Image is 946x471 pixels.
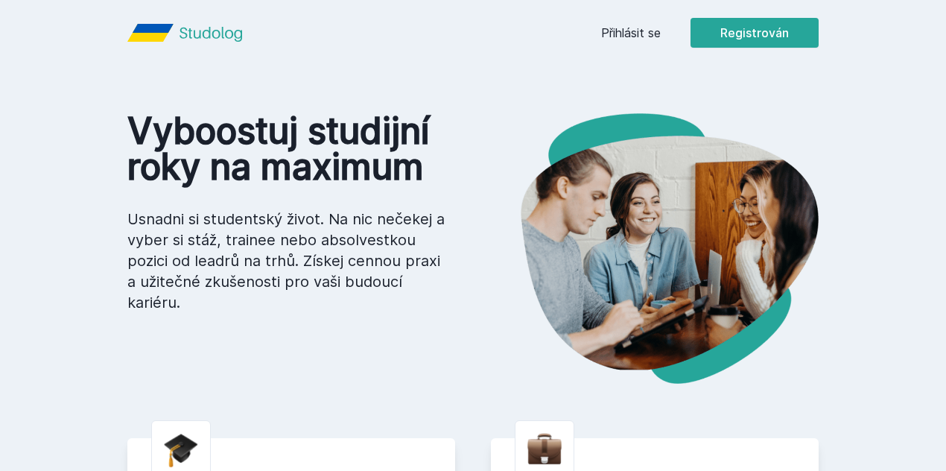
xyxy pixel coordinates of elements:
font: Vyboostuj studijní roky na maximum [127,109,430,189]
font: Registrován [720,25,789,40]
button: Registrován [691,18,819,48]
font: Usnadni si studentský život. Na nic nečekej a vyber si stáž, trainee nebo absolvestkou pozici od ... [127,210,445,312]
img: briefcase.png [527,430,562,468]
font: Přihlásit se [601,25,661,40]
a: Přihlásit se [601,24,661,42]
img: hero.png [473,113,819,384]
img: graduation-cap.png [164,433,198,468]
